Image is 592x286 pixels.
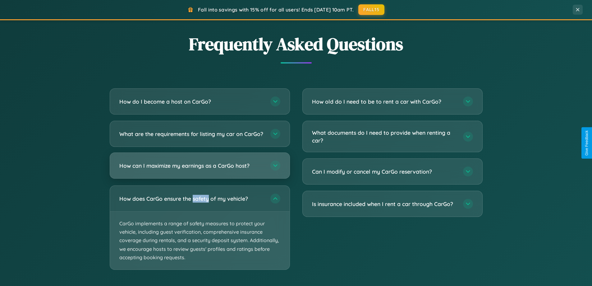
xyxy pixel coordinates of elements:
[119,98,264,105] h3: How do I become a host on CarGo?
[312,129,457,144] h3: What documents do I need to provide when renting a car?
[110,212,290,270] p: CarGo implements a range of safety measures to protect your vehicle, including guest verification...
[312,200,457,208] h3: Is insurance included when I rent a car through CarGo?
[119,195,264,203] h3: How does CarGo ensure the safety of my vehicle?
[119,130,264,138] h3: What are the requirements for listing my car on CarGo?
[110,32,483,56] h2: Frequently Asked Questions
[585,130,589,156] div: Give Feedback
[312,168,457,176] h3: Can I modify or cancel my CarGo reservation?
[198,7,354,13] span: Fall into savings with 15% off for all users! Ends [DATE] 10am PT.
[119,162,264,170] h3: How can I maximize my earnings as a CarGo host?
[312,98,457,105] h3: How old do I need to be to rent a car with CarGo?
[358,4,384,15] button: FALL15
